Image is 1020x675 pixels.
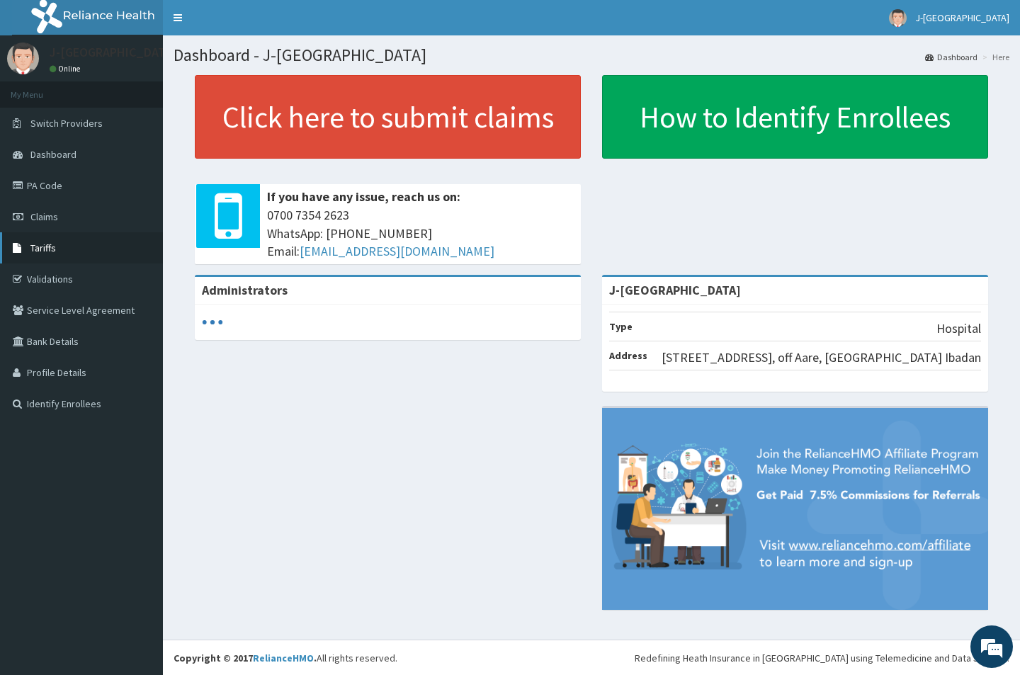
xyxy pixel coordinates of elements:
[30,210,58,223] span: Claims
[267,206,574,261] span: 0700 7354 2623 WhatsApp: [PHONE_NUMBER] Email:
[609,282,741,298] strong: J-[GEOGRAPHIC_DATA]
[7,42,39,74] img: User Image
[300,243,494,259] a: [EMAIL_ADDRESS][DOMAIN_NAME]
[30,117,103,130] span: Switch Providers
[174,46,1009,64] h1: Dashboard - J-[GEOGRAPHIC_DATA]
[30,148,76,161] span: Dashboard
[635,651,1009,665] div: Redefining Heath Insurance in [GEOGRAPHIC_DATA] using Telemedicine and Data Science!
[925,51,977,63] a: Dashboard
[253,652,314,664] a: RelianceHMO
[915,11,1009,24] span: J-[GEOGRAPHIC_DATA]
[602,75,988,159] a: How to Identify Enrollees
[609,320,633,333] b: Type
[50,46,177,59] p: J-[GEOGRAPHIC_DATA]
[50,64,84,74] a: Online
[195,75,581,159] a: Click here to submit claims
[662,348,981,367] p: [STREET_ADDRESS], off Aare, [GEOGRAPHIC_DATA] Ibadan
[30,242,56,254] span: Tariffs
[202,312,223,333] svg: audio-loading
[609,349,647,362] b: Address
[267,188,460,205] b: If you have any issue, reach us on:
[174,652,317,664] strong: Copyright © 2017 .
[979,51,1009,63] li: Here
[889,9,907,27] img: User Image
[936,319,981,338] p: Hospital
[202,282,288,298] b: Administrators
[602,408,988,610] img: provider-team-banner.png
